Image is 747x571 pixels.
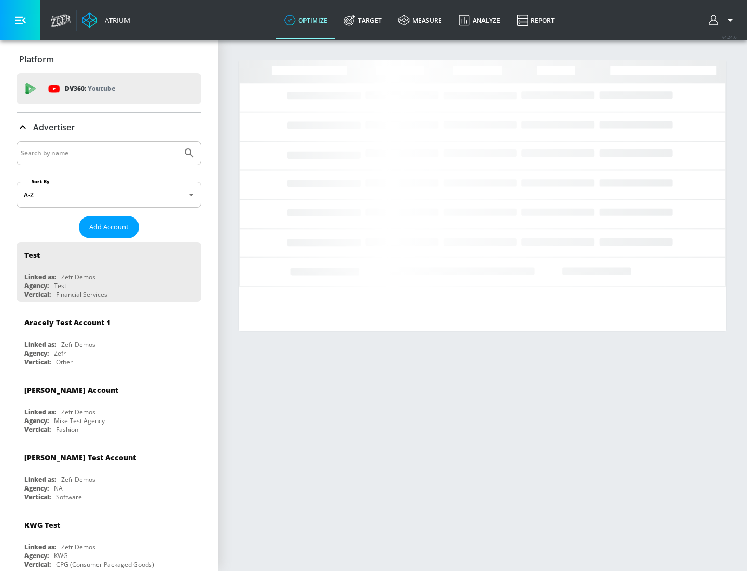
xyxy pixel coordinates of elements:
[722,34,737,40] span: v 4.24.0
[88,83,115,94] p: Youtube
[61,475,95,484] div: Zefr Demos
[17,445,201,504] div: [PERSON_NAME] Test AccountLinked as:Zefr DemosAgency:NAVertical:Software
[24,560,51,569] div: Vertical:
[56,290,107,299] div: Financial Services
[56,560,154,569] div: CPG (Consumer Packaged Goods)
[336,2,390,39] a: Target
[61,407,95,416] div: Zefr Demos
[61,340,95,349] div: Zefr Demos
[33,121,75,133] p: Advertiser
[61,542,95,551] div: Zefr Demos
[17,242,201,302] div: TestLinked as:Zefr DemosAgency:TestVertical:Financial Services
[17,377,201,437] div: [PERSON_NAME] AccountLinked as:Zefr DemosAgency:Mike Test AgencyVertical:Fashion
[24,273,56,281] div: Linked as:
[30,178,52,185] label: Sort By
[276,2,336,39] a: optimize
[24,551,49,560] div: Agency:
[61,273,95,281] div: Zefr Demos
[54,416,105,425] div: Mike Test Agency
[17,310,201,369] div: Aracely Test Account 1Linked as:Zefr DemosAgency:ZefrVertical:Other
[450,2,508,39] a: Analyze
[19,53,54,65] p: Platform
[17,73,201,104] div: DV360: Youtube
[79,216,139,238] button: Add Account
[24,407,56,416] div: Linked as:
[89,221,129,233] span: Add Account
[24,416,49,425] div: Agency:
[21,146,178,160] input: Search by name
[24,542,56,551] div: Linked as:
[390,2,450,39] a: measure
[17,45,201,74] div: Platform
[24,290,51,299] div: Vertical:
[24,358,51,366] div: Vertical:
[54,484,63,493] div: NA
[24,250,40,260] div: Test
[24,349,49,358] div: Agency:
[82,12,130,28] a: Atrium
[24,385,118,395] div: [PERSON_NAME] Account
[24,340,56,349] div: Linked as:
[101,16,130,25] div: Atrium
[65,83,115,94] p: DV360:
[17,113,201,142] div: Advertiser
[17,182,201,208] div: A-Z
[24,484,49,493] div: Agency:
[24,475,56,484] div: Linked as:
[24,520,60,530] div: KWG Test
[24,318,110,328] div: Aracely Test Account 1
[54,281,66,290] div: Test
[54,551,68,560] div: KWG
[508,2,563,39] a: Report
[24,281,49,290] div: Agency:
[56,425,78,434] div: Fashion
[56,358,73,366] div: Other
[54,349,66,358] div: Zefr
[24,453,136,463] div: [PERSON_NAME] Test Account
[24,425,51,434] div: Vertical:
[56,493,82,501] div: Software
[24,493,51,501] div: Vertical:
